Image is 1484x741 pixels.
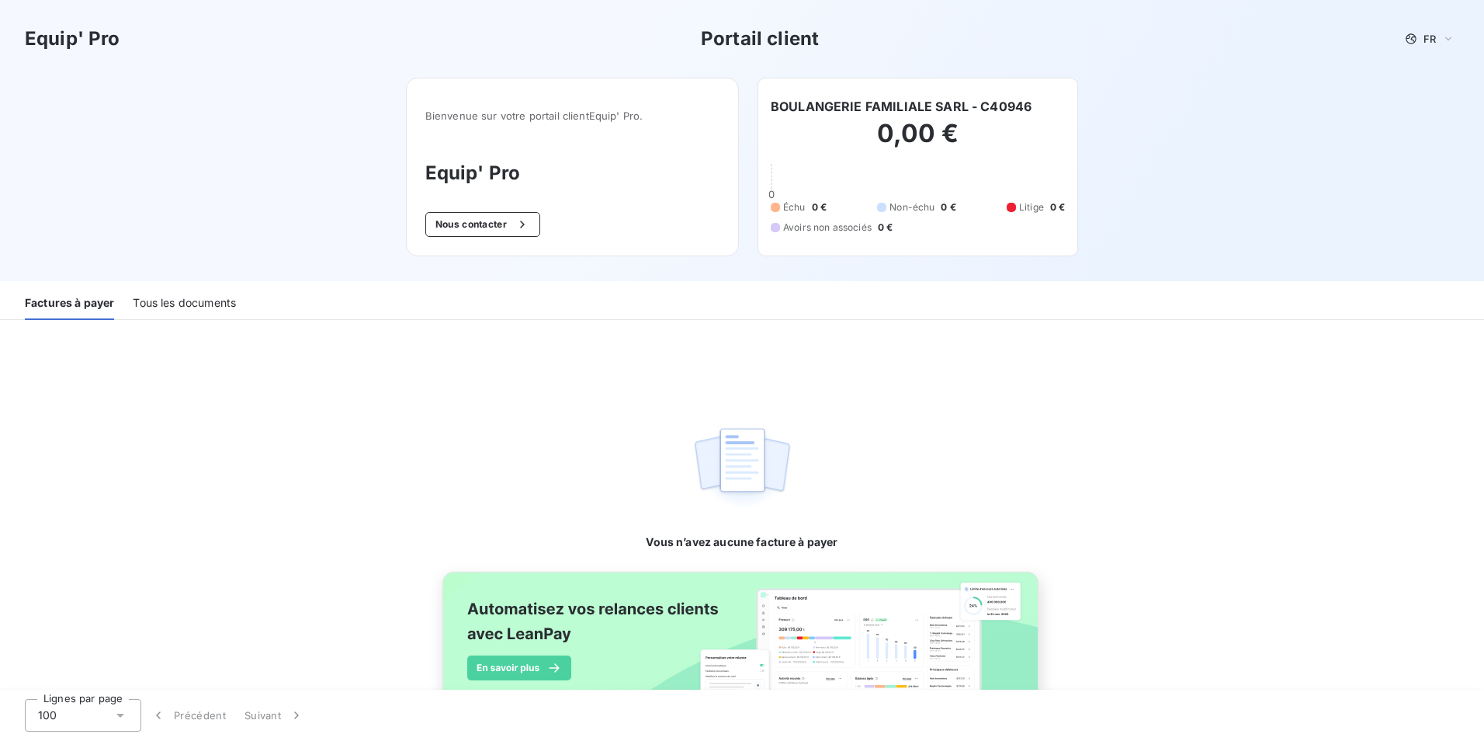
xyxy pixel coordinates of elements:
[646,534,837,550] span: Vous n’avez aucune facture à payer
[783,221,872,235] span: Avoirs non associés
[771,97,1032,116] h6: BOULANGERIE FAMILIALE SARL - C40946
[701,25,819,53] h3: Portail client
[783,200,806,214] span: Échu
[1423,33,1436,45] span: FR
[38,708,57,723] span: 100
[889,200,934,214] span: Non-échu
[941,200,955,214] span: 0 €
[425,159,719,187] h3: Equip' Pro
[1019,200,1044,214] span: Litige
[768,188,775,200] span: 0
[771,118,1065,165] h2: 0,00 €
[812,200,827,214] span: 0 €
[425,110,719,122] span: Bienvenue sur votre portail client Equip' Pro .
[25,25,120,53] h3: Equip' Pro
[878,221,893,235] span: 0 €
[133,287,236,320] div: Tous les documents
[235,699,314,732] button: Suivant
[692,419,792,516] img: empty state
[425,212,540,237] button: Nous contacter
[25,287,114,320] div: Factures à payer
[1050,200,1065,214] span: 0 €
[141,699,235,732] button: Précédent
